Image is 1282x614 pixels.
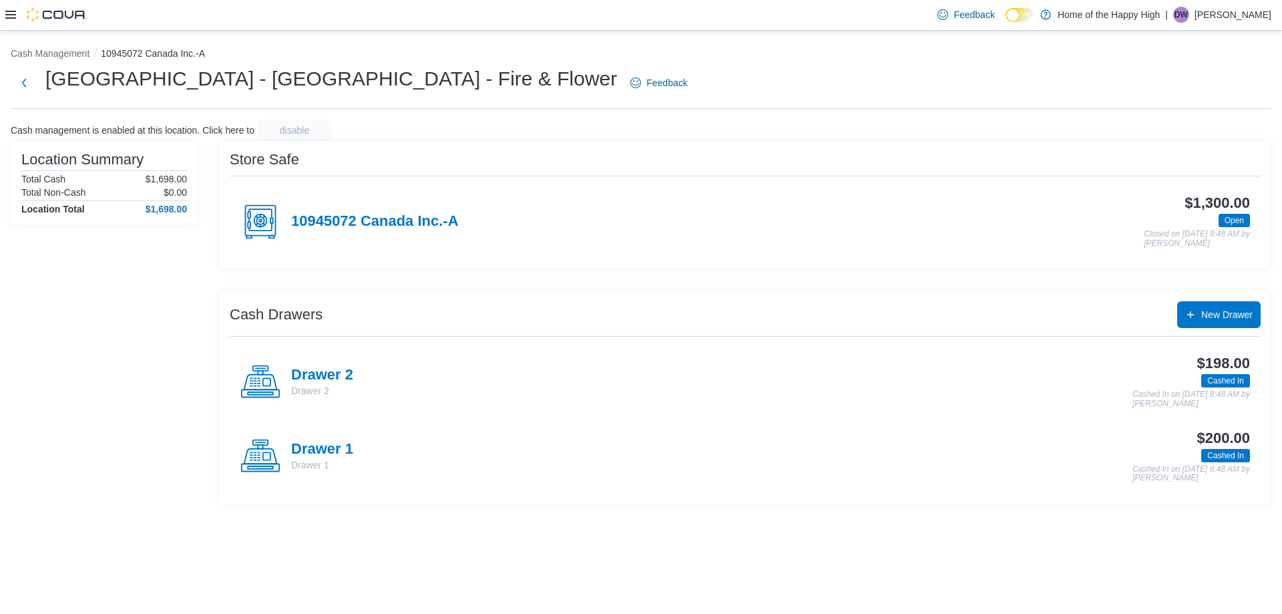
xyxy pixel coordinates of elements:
button: Cash Management [11,48,89,59]
span: Cashed In [1201,449,1250,462]
h4: Drawer 2 [291,367,353,384]
p: Cash management is enabled at this location. Click here to [11,125,254,136]
input: Dark Mode [1006,8,1034,22]
h4: 10945072 Canada Inc.-A [291,213,459,231]
button: disable [257,120,332,141]
p: Drawer 1 [291,458,353,472]
a: Feedback [932,1,1000,28]
p: Drawer 2 [291,384,353,398]
h6: Total Non-Cash [21,187,86,198]
span: Feedback [646,76,687,90]
span: disable [280,124,309,137]
nav: An example of EuiBreadcrumbs [11,47,1271,63]
p: $1,698.00 [146,174,187,184]
span: Feedback [953,8,994,21]
h3: $198.00 [1197,355,1250,371]
h4: Location Total [21,204,85,214]
p: [PERSON_NAME] [1195,7,1271,23]
img: Cova [27,8,87,21]
div: David Wegner [1173,7,1189,23]
button: New Drawer [1177,301,1261,328]
span: Open [1219,214,1250,227]
h4: $1,698.00 [146,204,187,214]
button: 10945072 Canada Inc.-A [101,48,205,59]
p: Home of the Happy High [1058,7,1160,23]
p: | [1165,7,1168,23]
h6: Total Cash [21,174,65,184]
a: Feedback [625,69,692,96]
span: Dark Mode [1006,22,1006,23]
span: Cashed In [1207,375,1244,387]
span: New Drawer [1201,308,1253,321]
h3: Store Safe [230,152,299,168]
h1: [GEOGRAPHIC_DATA] - [GEOGRAPHIC_DATA] - Fire & Flower [45,65,617,92]
span: Cashed In [1207,450,1244,462]
p: Closed on [DATE] 8:48 AM by [PERSON_NAME] [1144,230,1250,248]
h3: $200.00 [1197,430,1250,446]
p: Cashed In on [DATE] 8:48 AM by [PERSON_NAME] [1132,390,1250,408]
span: DW [1174,7,1188,23]
h3: Location Summary [21,152,144,168]
p: $0.00 [164,187,187,198]
h3: Cash Drawers [230,307,323,323]
h4: Drawer 1 [291,441,353,458]
p: Cashed In on [DATE] 8:48 AM by [PERSON_NAME] [1132,465,1250,483]
span: Cashed In [1201,374,1250,388]
span: Open [1225,214,1244,226]
h3: $1,300.00 [1185,195,1250,211]
button: Next [11,69,37,96]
